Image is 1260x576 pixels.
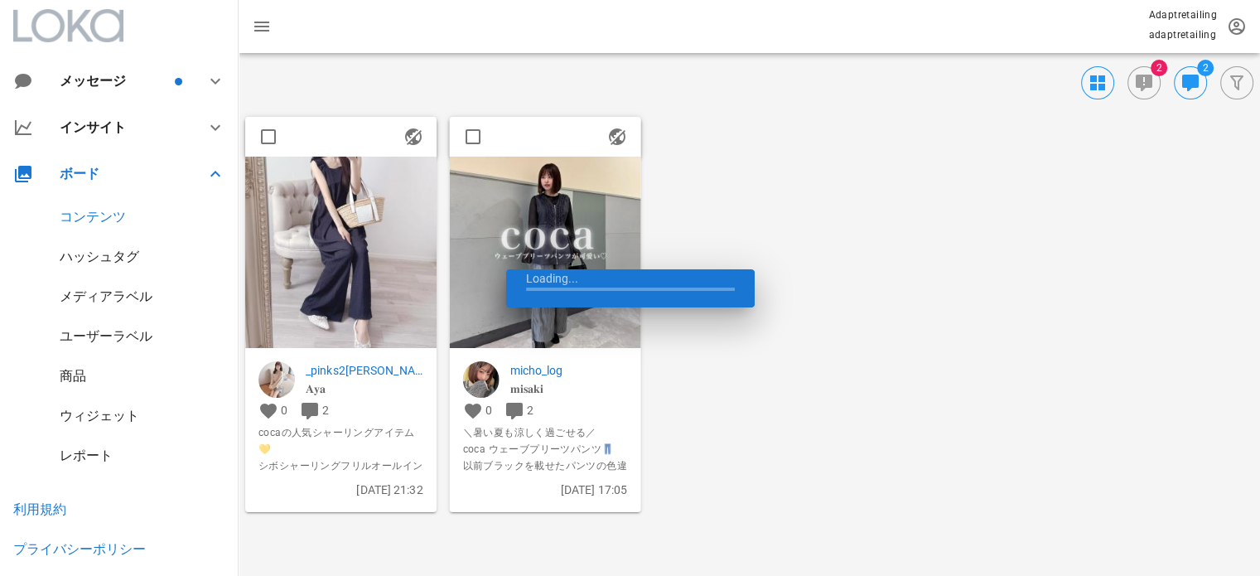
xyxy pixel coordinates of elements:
img: _pinks2aya [258,361,295,398]
a: ユーザーラベル [60,328,152,344]
a: 商品 [60,368,86,384]
a: 利用規約 [13,501,66,517]
p: [DATE] 17:05 [463,481,628,499]
span: cocaの人気シャーリングアイテム💛 [258,424,423,457]
p: 𝐀𝐲𝐚 [306,380,423,398]
a: _pinks2[PERSON_NAME] [306,361,423,380]
span: バッジ [1151,60,1167,76]
p: [DATE] 21:32 [258,481,423,499]
span: バッジ [1197,60,1214,76]
span: シボシャーリングフリルオールインワン [258,457,423,491]
span: バッジ [175,78,182,85]
a: ハッシュタグ [60,249,139,264]
p: Adaptretailing [1148,7,1217,23]
span: 以前ブラックを載せたパンツの色違い🖤🩶 [463,457,628,491]
img: micho_log [463,361,500,398]
div: Loading... [506,269,755,307]
a: レポート [60,448,113,463]
a: micho_log [510,361,628,380]
div: インサイト [60,119,186,135]
a: メディアラベル [60,288,152,304]
div: ボード [60,166,186,182]
span: 2 [527,404,533,417]
a: コンテンツ [60,209,126,225]
p: _pinks2aya [306,361,423,380]
img: 1470841510856855_18327284308202124_6482005997245417655_n.jpg [245,157,437,348]
img: 1470227508402669_18506617555038402_1292178381764259667_n.jpg [450,157,641,348]
span: 2 [322,404,329,417]
span: 0 [485,404,492,417]
div: メッセージ [60,73,171,89]
p: 𝐦𝐢𝐬𝐚𝐤𝐢 [510,380,628,398]
span: 0 [281,404,287,417]
span: coca ウェーブプリーツパンツ👖 [463,441,628,457]
a: プライバシーポリシー [13,541,146,557]
a: ウィジェット [60,408,139,424]
span: ＼暑い夏も涼しく過ごせる／ [463,424,628,441]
